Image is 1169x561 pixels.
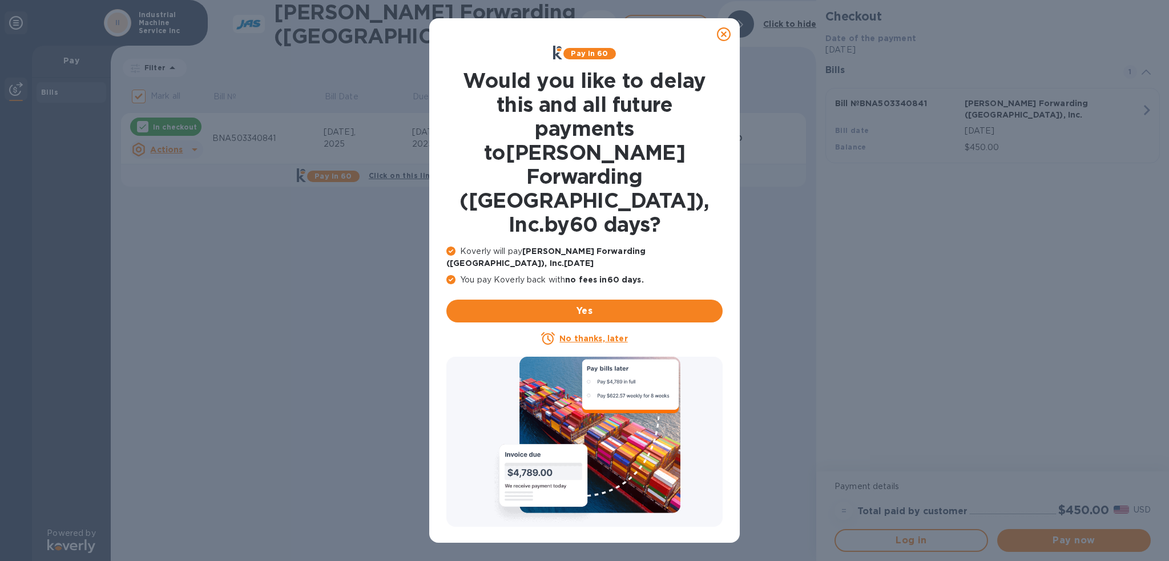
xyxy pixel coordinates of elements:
[565,275,643,284] b: no fees in 60 days .
[446,300,723,322] button: Yes
[446,274,723,286] p: You pay Koverly back with
[446,68,723,236] h1: Would you like to delay this and all future payments to [PERSON_NAME] Forwarding ([GEOGRAPHIC_DAT...
[455,304,714,318] span: Yes
[446,245,723,269] p: Koverly will pay
[446,247,646,268] b: [PERSON_NAME] Forwarding ([GEOGRAPHIC_DATA]), Inc. [DATE]
[571,49,608,58] b: Pay in 60
[559,334,627,343] u: No thanks, later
